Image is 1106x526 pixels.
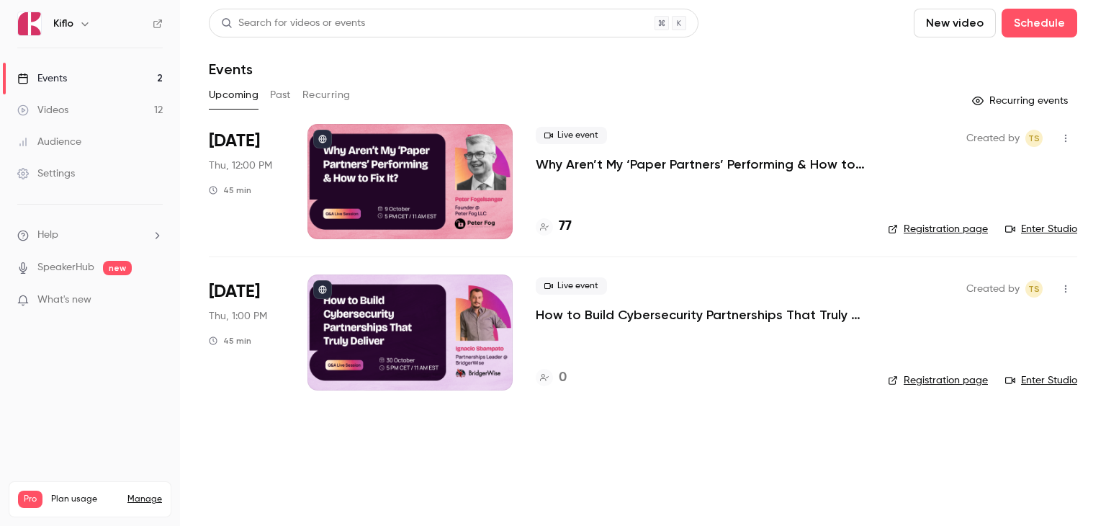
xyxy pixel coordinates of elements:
a: Enter Studio [1005,373,1077,388]
a: Registration page [888,222,988,236]
iframe: Noticeable Trigger [145,294,163,307]
a: SpeakerHub [37,260,94,275]
button: New video [914,9,996,37]
button: Recurring [302,84,351,107]
span: Plan usage [51,494,119,505]
li: help-dropdown-opener [17,228,163,243]
div: Audience [17,135,81,149]
div: Search for videos or events [221,16,365,31]
a: 0 [536,368,567,388]
span: Tomica Stojanovikj [1025,130,1043,147]
span: Created by [966,130,1020,147]
div: 45 min [209,335,251,347]
button: Schedule [1002,9,1077,37]
span: What's new [37,293,91,308]
span: TS [1028,280,1040,298]
div: 45 min [209,184,251,196]
button: Upcoming [209,84,258,107]
a: Registration page [888,373,988,388]
h1: Events [209,61,253,78]
span: Live event [536,277,607,295]
h6: Kiflo [53,17,73,31]
div: Events [17,71,67,86]
h4: 77 [559,217,572,236]
span: Pro [18,491,42,508]
button: Past [270,84,291,107]
span: Created by [966,280,1020,298]
img: Kiflo [18,12,41,35]
a: How to Build Cybersecurity Partnerships That Truly Deliver [536,306,865,324]
span: Thu, 12:00 PM [209,159,272,173]
button: Recurring events [966,89,1077,112]
a: Enter Studio [1005,222,1077,236]
span: Help [37,228,58,243]
div: Oct 30 Thu, 5:00 PM (Europe/Rome) [209,275,284,390]
div: Oct 9 Thu, 5:00 PM (Europe/Rome) [209,124,284,239]
a: Why Aren’t My ‘Paper Partners’ Performing & How to Fix It? [536,156,865,173]
span: [DATE] [209,280,260,303]
span: Live event [536,127,607,144]
span: TS [1028,130,1040,147]
span: Thu, 1:00 PM [209,309,267,324]
span: Tomica Stojanovikj [1025,280,1043,298]
div: Videos [17,103,68,117]
span: [DATE] [209,130,260,153]
a: 77 [536,217,572,236]
div: Settings [17,166,75,181]
a: Manage [127,494,162,505]
h4: 0 [559,368,567,388]
span: new [103,261,132,275]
